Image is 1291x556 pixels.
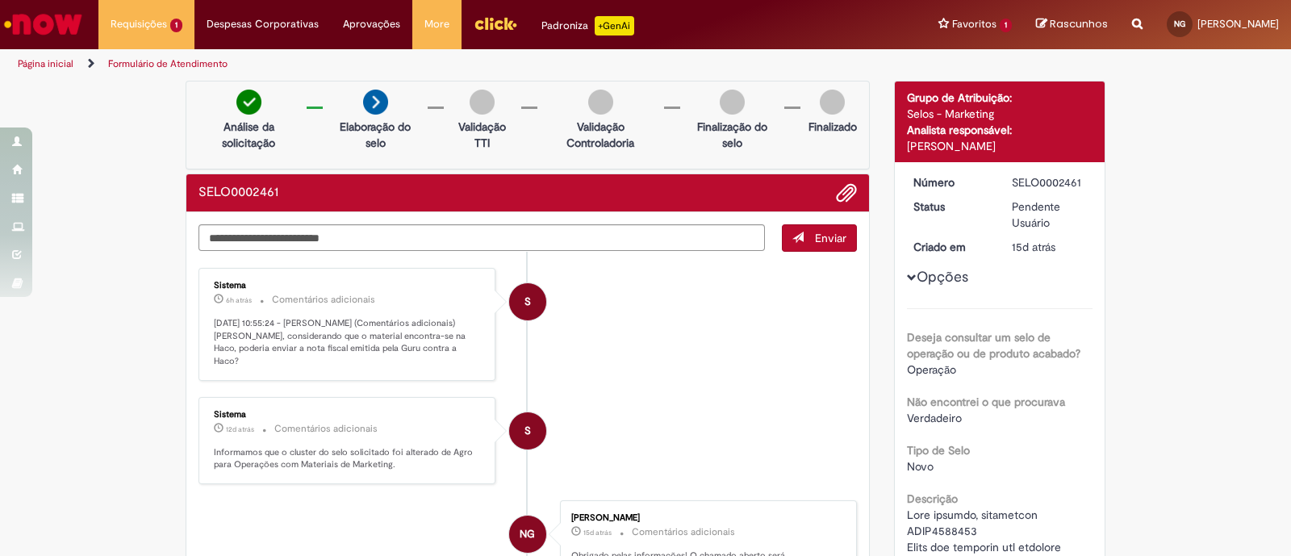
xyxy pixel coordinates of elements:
[1012,239,1087,255] div: 15/08/2025 09:56:22
[170,19,182,32] span: 1
[111,16,167,32] span: Requisições
[901,199,1001,215] dt: Status
[907,459,934,474] span: Novo
[907,411,962,425] span: Verdadeiro
[1197,17,1279,31] span: [PERSON_NAME]
[226,424,254,434] span: 12d atrás
[214,446,483,471] p: Informamos que o cluster do selo solicitado foi alterado de Agro para Operações com Materiais de ...
[836,182,857,203] button: Adicionar anexos
[226,295,252,305] time: 29/08/2025 10:55:26
[207,16,319,32] span: Despesas Corporativas
[452,119,513,151] p: Validação TTI
[541,16,634,36] div: Padroniza
[1012,240,1055,254] span: 15d atrás
[226,424,254,434] time: 18/08/2025 08:30:26
[583,528,612,537] time: 15/08/2025 09:56:21
[815,231,846,245] span: Enviar
[907,491,958,506] b: Descrição
[907,122,1093,138] div: Analista responsável:
[1012,174,1087,190] div: SELO0002461
[520,515,535,554] span: NG
[1036,17,1108,32] a: Rascunhos
[1012,199,1087,231] div: Pendente Usuário
[688,119,775,151] p: Finalização do selo
[907,362,956,377] span: Operação
[509,412,546,449] div: System
[198,186,278,200] h2: SELO0002461 Histórico de tíquete
[236,90,261,115] img: check-circle-green.png
[226,295,252,305] span: 6h atrás
[820,90,845,115] img: img-circle-grey.png
[907,330,1080,361] b: Deseja consultar um selo de operação ou de produto acabado?
[18,57,73,70] a: Página inicial
[588,90,613,115] img: img-circle-grey.png
[720,90,745,115] img: img-circle-grey.png
[343,16,400,32] span: Aprovações
[524,412,531,450] span: S
[214,410,483,420] div: Sistema
[907,90,1093,106] div: Grupo de Atribuição:
[907,395,1065,409] b: Não encontrei o que procurava
[470,90,495,115] img: img-circle-grey.png
[424,16,449,32] span: More
[272,293,375,307] small: Comentários adicionais
[214,317,483,368] p: [DATE] 10:55:24 - [PERSON_NAME] (Comentários adicionais) [PERSON_NAME], considerando que o materi...
[474,11,517,36] img: click_logo_yellow_360x200.png
[907,106,1093,122] div: Selos - Marketing
[274,422,378,436] small: Comentários adicionais
[1012,240,1055,254] time: 15/08/2025 09:56:22
[1000,19,1012,32] span: 1
[632,525,735,539] small: Comentários adicionais
[363,90,388,115] img: arrow-next.png
[901,239,1001,255] dt: Criado em
[12,49,849,79] ul: Trilhas de página
[595,16,634,36] p: +GenAi
[524,282,531,321] span: S
[907,443,970,458] b: Tipo de Selo
[808,119,857,135] p: Finalizado
[198,119,299,151] p: Análise da solicitação
[1174,19,1185,29] span: NG
[583,528,612,537] span: 15d atrás
[509,516,546,553] div: Natane Pereira Gomes
[2,8,85,40] img: ServiceNow
[545,119,657,151] p: Validação Controladoria
[901,174,1001,190] dt: Número
[214,281,483,291] div: Sistema
[1050,16,1108,31] span: Rascunhos
[509,283,546,320] div: System
[571,513,840,523] div: [PERSON_NAME]
[782,224,857,252] button: Enviar
[952,16,996,32] span: Favoritos
[331,119,419,151] p: Elaboração do selo
[907,138,1093,154] div: [PERSON_NAME]
[108,57,228,70] a: Formulário de Atendimento
[198,224,765,252] textarea: Digite sua mensagem aqui...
